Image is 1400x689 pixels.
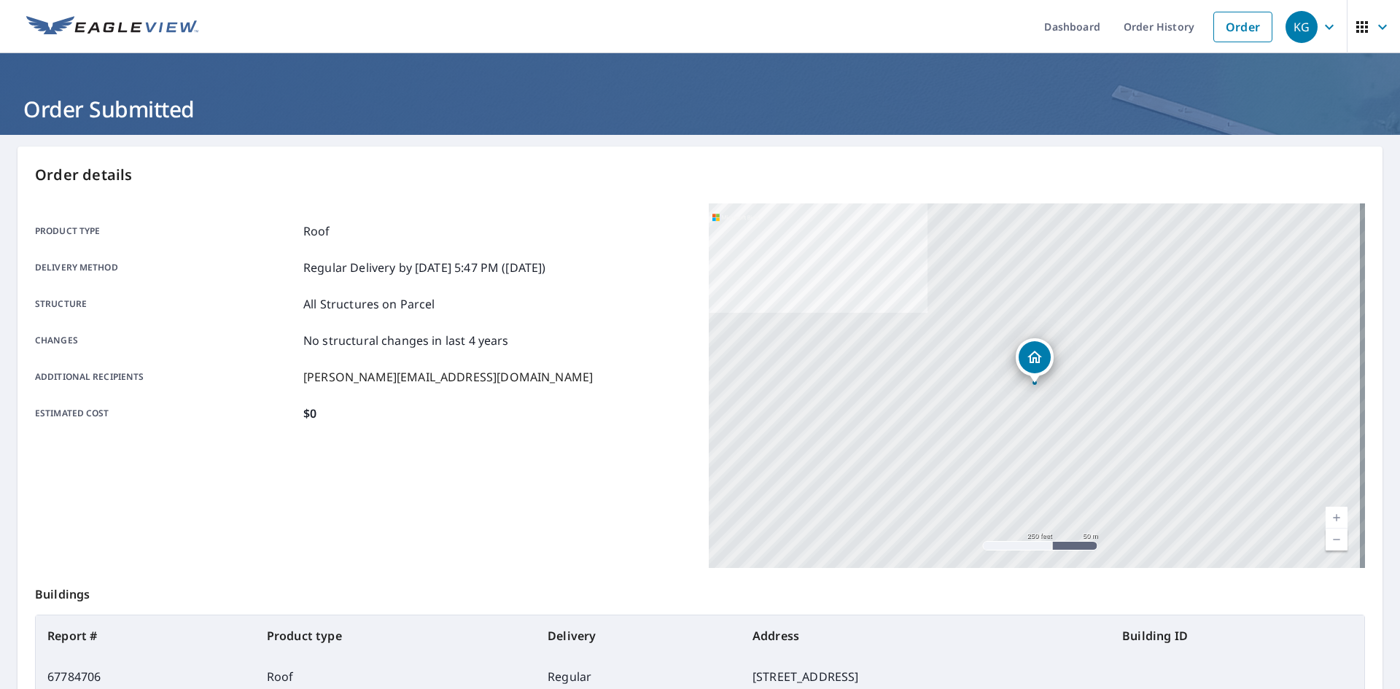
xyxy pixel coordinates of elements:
[17,94,1382,124] h1: Order Submitted
[35,259,297,276] p: Delivery method
[303,332,509,349] p: No structural changes in last 4 years
[303,405,316,422] p: $0
[303,368,593,386] p: [PERSON_NAME][EMAIL_ADDRESS][DOMAIN_NAME]
[303,259,545,276] p: Regular Delivery by [DATE] 5:47 PM ([DATE])
[35,222,297,240] p: Product type
[303,222,330,240] p: Roof
[35,568,1365,615] p: Buildings
[255,615,536,656] th: Product type
[536,615,741,656] th: Delivery
[303,295,435,313] p: All Structures on Parcel
[1111,615,1364,656] th: Building ID
[1326,529,1347,550] a: Current Level 17, Zoom Out
[35,368,297,386] p: Additional recipients
[35,164,1365,186] p: Order details
[35,332,297,349] p: Changes
[1326,507,1347,529] a: Current Level 17, Zoom In
[1286,11,1318,43] div: KG
[1213,12,1272,42] a: Order
[1016,338,1054,384] div: Dropped pin, building 1, Residential property, 7723 30th St W University Place, WA 98466
[741,615,1111,656] th: Address
[35,295,297,313] p: Structure
[36,615,255,656] th: Report #
[35,405,297,422] p: Estimated cost
[26,16,198,38] img: EV Logo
